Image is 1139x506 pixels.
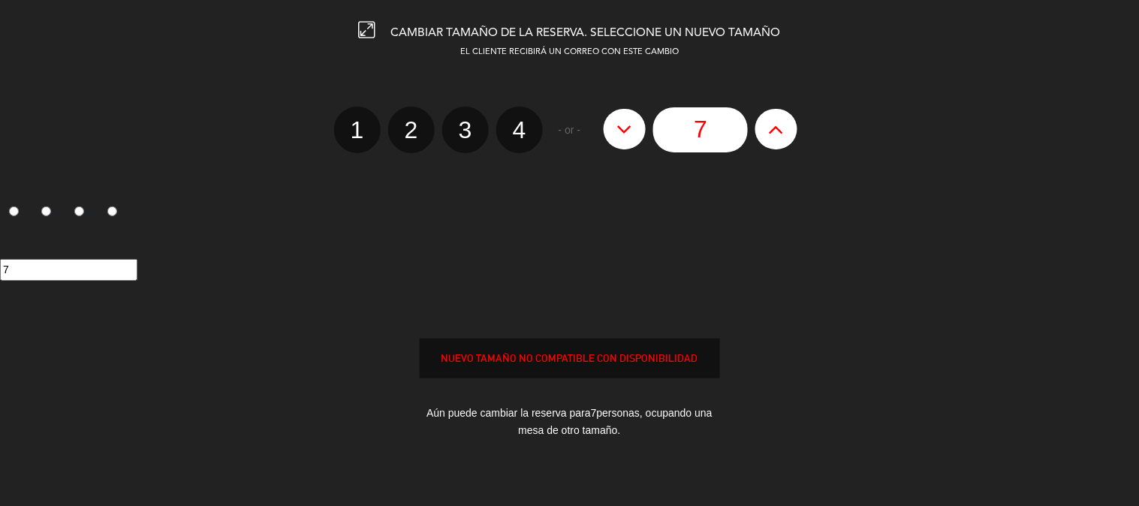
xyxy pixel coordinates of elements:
label: 4 [98,200,131,226]
label: 3 [66,200,99,226]
input: 1 [9,206,19,216]
span: 7 [591,407,597,419]
label: 4 [496,107,543,153]
input: 4 [107,206,117,216]
label: 1 [334,107,381,153]
input: 3 [74,206,84,216]
div: NUEVO TAMAÑO NO COMPATIBLE CON DISPONIBILIDAD [420,350,719,367]
span: EL CLIENTE RECIBIRÁ UN CORREO CON ESTE CAMBIO [460,48,679,56]
div: Aún puede cambiar la reserva para personas, ocupando una mesa de otro tamaño. [420,393,720,450]
label: 3 [442,107,489,153]
label: 2 [388,107,435,153]
span: CAMBIAR TAMAÑO DE LA RESERVA. SELECCIONE UN NUEVO TAMAÑO [391,27,781,39]
input: 2 [41,206,51,216]
label: 2 [33,200,66,226]
span: - or - [559,122,581,139]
